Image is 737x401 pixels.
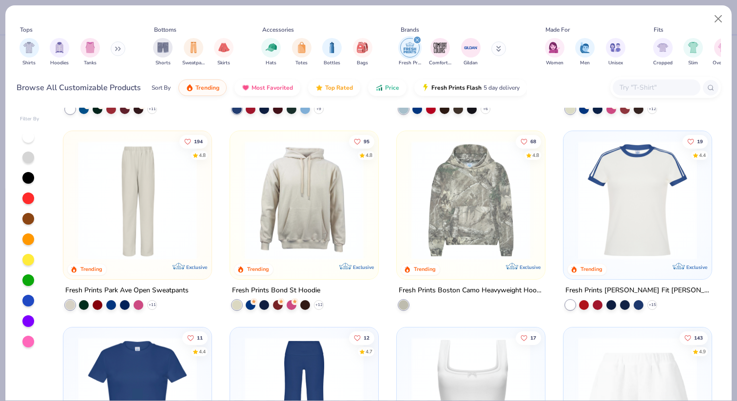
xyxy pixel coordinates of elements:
div: 4.9 [699,348,706,355]
img: Cropped Image [657,42,668,53]
img: Women Image [549,42,560,53]
span: Exclusive [186,264,207,270]
button: filter button [545,38,564,67]
div: filter for Skirts [214,38,233,67]
span: Hats [266,59,276,67]
span: 17 [530,335,536,340]
span: Tanks [84,59,97,67]
img: Bottles Image [327,42,337,53]
img: Bags Image [357,42,368,53]
button: filter button [292,38,311,67]
div: Accessories [262,25,294,34]
img: 0ed6d0be-3a42-4fd2-9b2a-c5ffc757fdcf [73,141,202,260]
div: filter for Sweatpants [182,38,205,67]
button: Like [516,331,541,344]
div: filter for Tanks [80,38,100,67]
img: TopRated.gif [315,84,323,92]
button: Like [349,135,374,149]
div: filter for Hats [261,38,281,67]
img: 8f478216-4029-45fd-9955-0c7f7b28c4ae [240,141,368,260]
span: + 9 [316,106,321,112]
span: 143 [694,335,703,340]
div: Sort By [152,83,171,92]
img: most_fav.gif [242,84,250,92]
span: Most Favorited [252,84,293,92]
div: Fresh Prints Boston Camo Heavyweight Hoodie [399,285,543,297]
div: 4.8 [366,152,372,159]
span: Totes [295,59,308,67]
img: Hats Image [266,42,277,53]
button: Fresh Prints Flash5 day delivery [414,79,527,96]
div: filter for Oversized [713,38,735,67]
div: Made For [545,25,570,34]
span: Women [546,59,563,67]
button: filter button [50,38,69,67]
input: Try "T-Shirt" [619,82,694,93]
span: Sweatpants [182,59,205,67]
img: flash.gif [422,84,429,92]
div: filter for Comfort Colors [429,38,451,67]
span: + 15 [648,302,656,308]
span: Exclusive [520,264,541,270]
button: filter button [19,38,39,67]
span: Bags [357,59,368,67]
span: Gildan [464,59,478,67]
img: Fresh Prints Image [403,40,417,55]
img: trending.gif [186,84,194,92]
div: 4.4 [699,152,706,159]
img: Totes Image [296,42,307,53]
button: Like [516,135,541,149]
span: Bottles [324,59,340,67]
div: filter for Men [575,38,595,67]
button: Close [709,10,728,28]
button: filter button [322,38,342,67]
button: filter button [653,38,673,67]
button: Top Rated [308,79,360,96]
button: Most Favorited [234,79,300,96]
img: Unisex Image [610,42,621,53]
img: c8ff052b-3bb3-4275-83ac-ecbad4516ae5 [535,141,663,260]
div: filter for Bags [353,38,372,67]
span: 5 day delivery [484,82,520,94]
div: filter for Women [545,38,564,67]
button: filter button [182,38,205,67]
span: Fresh Prints Flash [431,84,482,92]
div: Fits [654,25,663,34]
img: Oversized Image [718,42,729,53]
img: Shirts Image [23,42,35,53]
div: filter for Shirts [19,38,39,67]
span: Fresh Prints [399,59,421,67]
span: Exclusive [353,264,374,270]
button: Like [183,331,208,344]
div: filter for Bottles [322,38,342,67]
span: + 12 [648,106,656,112]
img: Comfort Colors Image [433,40,447,55]
span: Comfort Colors [429,59,451,67]
div: 4.7 [366,348,372,355]
img: Shorts Image [157,42,169,53]
div: 4.4 [199,348,206,355]
button: Like [349,331,374,344]
button: filter button [461,38,481,67]
span: 95 [364,139,369,144]
div: Filter By [20,115,39,123]
button: filter button [429,38,451,67]
button: filter button [261,38,281,67]
button: Like [679,331,708,344]
div: Tops [20,25,33,34]
button: Trending [178,79,227,96]
span: + 11 [149,302,156,308]
button: filter button [214,38,233,67]
div: 4.8 [532,152,539,159]
button: filter button [606,38,625,67]
div: Fresh Prints [PERSON_NAME] Fit [PERSON_NAME] Shirt with Stripes [565,285,710,297]
span: Cropped [653,59,673,67]
span: Shorts [155,59,171,67]
div: Fresh Prints Park Ave Open Sweatpants [65,285,189,297]
span: 68 [530,139,536,144]
span: Hoodies [50,59,69,67]
div: Browse All Customizable Products [17,82,141,94]
img: Tanks Image [85,42,96,53]
span: 194 [194,139,203,144]
div: filter for Hoodies [50,38,69,67]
